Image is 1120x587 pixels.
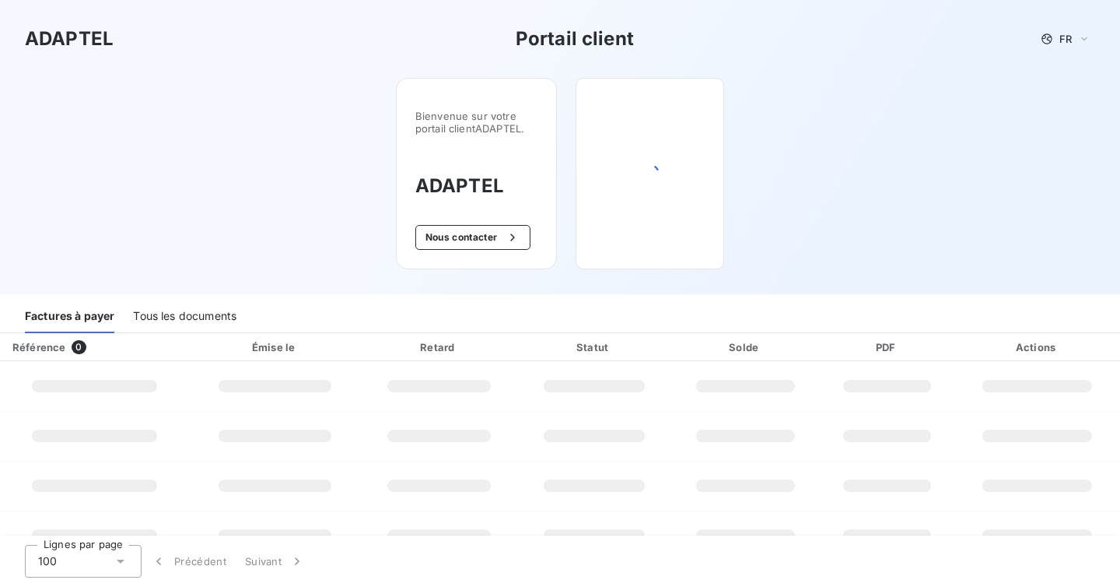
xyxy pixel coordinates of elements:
h3: ADAPTEL [415,172,537,200]
div: Retard [363,339,514,355]
button: Précédent [142,545,236,578]
div: Tous les documents [133,301,236,333]
span: 0 [72,340,86,354]
div: Statut [520,339,667,355]
button: Suivant [236,545,314,578]
div: Référence [12,341,65,353]
div: Émise le [193,339,358,355]
span: 100 [38,554,57,569]
div: PDF [823,339,951,355]
span: Bienvenue sur votre portail client ADAPTEL . [415,110,537,135]
div: Solde [674,339,817,355]
div: Actions [957,339,1117,355]
h3: Portail client [516,25,634,53]
button: Nous contacter [415,225,530,250]
span: FR [1059,33,1072,45]
div: Factures à payer [25,301,114,333]
h3: ADAPTEL [25,25,114,53]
